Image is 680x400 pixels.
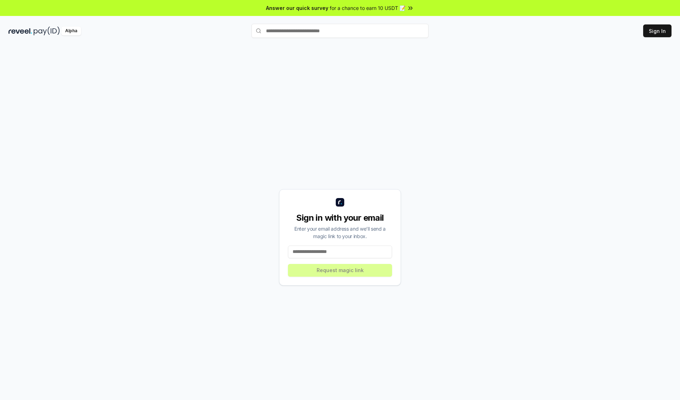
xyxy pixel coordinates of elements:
div: Sign in with your email [288,212,392,224]
img: reveel_dark [8,27,32,35]
button: Sign In [643,24,671,37]
span: for a chance to earn 10 USDT 📝 [330,4,406,12]
span: Answer our quick survey [266,4,328,12]
div: Enter your email address and we’ll send a magic link to your inbox. [288,225,392,240]
img: logo_small [336,198,344,207]
img: pay_id [34,27,60,35]
div: Alpha [61,27,81,35]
